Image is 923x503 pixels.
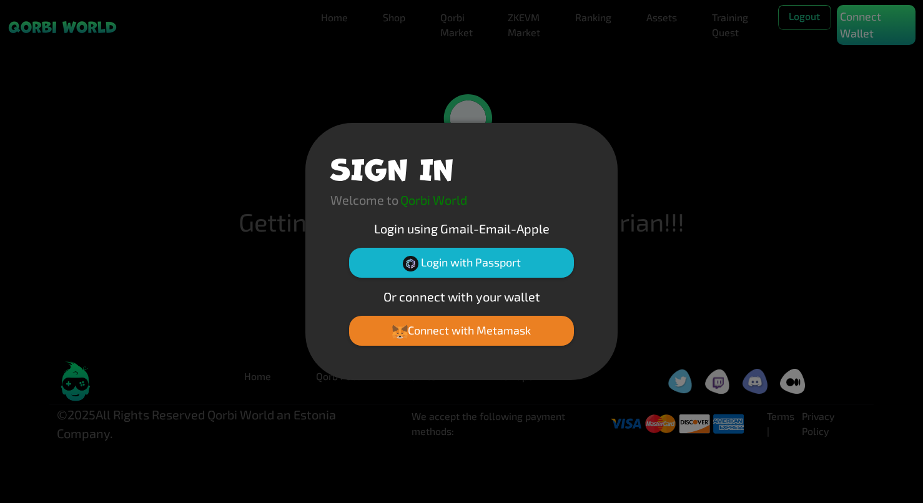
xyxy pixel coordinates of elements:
p: Welcome to [330,190,398,209]
p: Qorbi World [400,190,467,209]
p: Or connect with your wallet [330,287,593,306]
h1: SIGN IN [330,148,453,185]
button: Connect with Metamask [349,316,574,346]
p: Login using Gmail-Email-Apple [330,219,593,238]
button: Login with Passport [349,248,574,278]
img: Passport Logo [403,256,418,271]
